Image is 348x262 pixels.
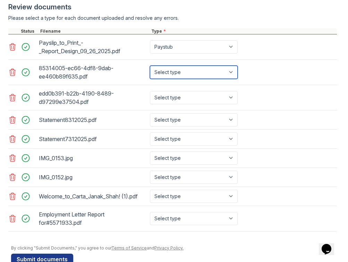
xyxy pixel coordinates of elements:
div: Type [150,28,337,34]
div: IMG_0153.jpg [39,153,147,164]
div: Statement8312025.pdf [39,114,147,125]
div: Welcome_to_Carta_Janak_Shah! (1).pdf [39,191,147,202]
div: Review documents [8,2,337,12]
div: edd0b391-b22b-4190-8489-d97299e37504.pdf [39,88,147,107]
div: Please select a type for each document uploaded and resolve any errors. [8,15,337,22]
div: By clicking "Submit Documents," you agree to our and [11,245,337,251]
div: 85314005-ec66-4df8-9dab-ee460b89f635.pdf [39,63,147,82]
div: IMG_0152.jpg [39,172,147,183]
div: Filename [39,28,150,34]
a: Privacy Policy. [154,245,184,251]
div: Employment Letter Report for#5571933.pdf [39,209,147,228]
div: Status [19,28,39,34]
div: Payslip_to_Print_-_Report_Design_09_26_2025.pdf [39,37,147,57]
iframe: chat widget [319,234,341,255]
div: Statement7312025.pdf [39,133,147,145]
a: Terms of Service [111,245,147,251]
